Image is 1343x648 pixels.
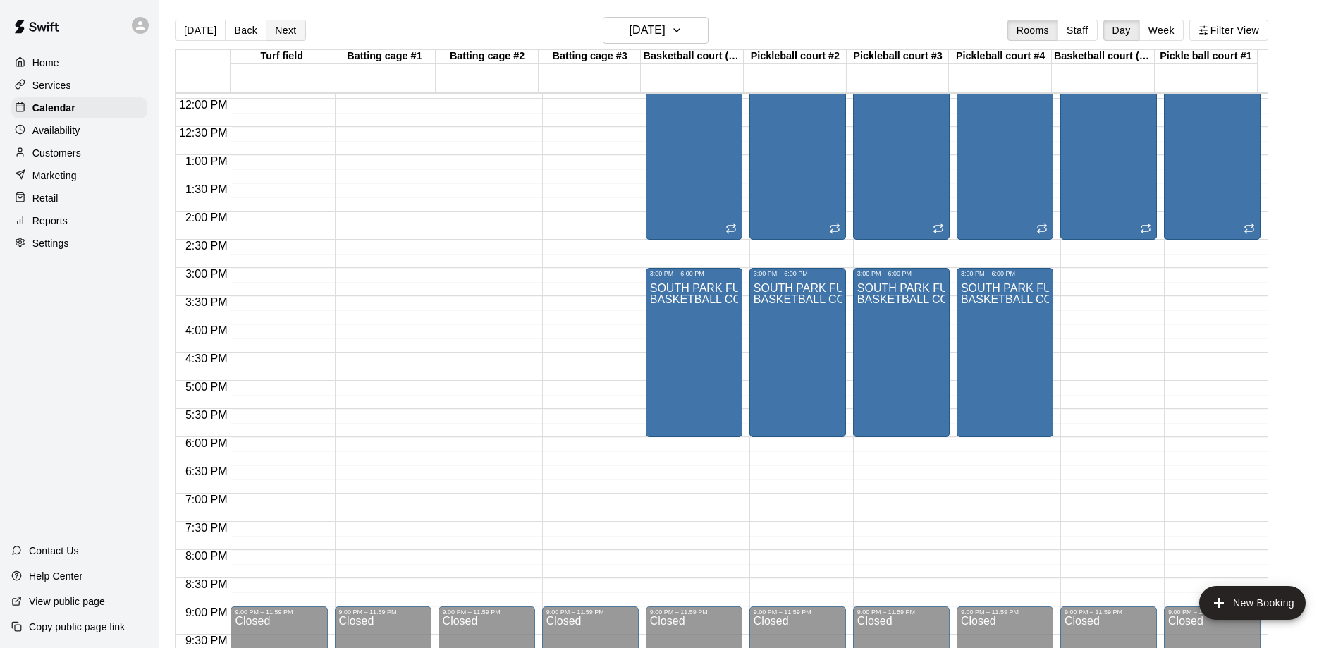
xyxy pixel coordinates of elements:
[182,183,231,195] span: 1:30 PM
[176,99,231,111] span: 12:00 PM
[29,620,125,634] p: Copy public page link
[11,120,147,141] a: Availability
[1140,224,1151,236] span: Recurring event
[754,270,842,277] div: 3:00 PM – 6:00 PM
[266,20,305,41] button: Next
[1007,20,1058,41] button: Rooms
[182,155,231,167] span: 1:00 PM
[182,296,231,308] span: 3:30 PM
[29,544,79,558] p: Contact Us
[11,233,147,254] a: Settings
[235,609,323,616] div: 9:00 PM – 11:59 PM
[182,437,231,449] span: 6:00 PM
[32,214,68,228] p: Reports
[182,212,231,224] span: 2:00 PM
[539,50,642,63] div: Batting cage #3
[650,609,738,616] div: 9:00 PM – 11:59 PM
[32,169,77,183] p: Marketing
[650,270,738,277] div: 3:00 PM – 6:00 PM
[11,75,147,96] a: Services
[436,50,539,63] div: Batting cage #2
[182,465,231,477] span: 6:30 PM
[32,123,80,137] p: Availability
[961,609,1049,616] div: 9:00 PM – 11:59 PM
[1052,50,1155,63] div: Basketball court (half)
[32,101,75,115] p: Calendar
[11,210,147,231] a: Reports
[175,20,226,41] button: [DATE]
[32,146,81,160] p: Customers
[231,50,333,63] div: Turf field
[1155,50,1258,63] div: Pickle ball court #1
[182,578,231,590] span: 8:30 PM
[333,50,436,63] div: Batting cage #1
[29,569,82,583] p: Help Center
[443,609,531,616] div: 9:00 PM – 11:59 PM
[11,52,147,73] a: Home
[646,268,742,437] div: 3:00 PM – 6:00 PM: SOUTH PARK FUTSAL
[650,293,803,305] span: BASKETBALL COURT (FULL)
[1139,20,1184,41] button: Week
[176,127,231,139] span: 12:30 PM
[182,550,231,562] span: 8:00 PM
[744,50,847,63] div: Pickleball court #2
[339,609,427,616] div: 9:00 PM – 11:59 PM
[749,268,846,437] div: 3:00 PM – 6:00 PM: SOUTH PARK FUTSAL
[829,224,840,236] span: Recurring event
[857,609,945,616] div: 9:00 PM – 11:59 PM
[853,268,950,437] div: 3:00 PM – 6:00 PM: SOUTH PARK FUTSAL
[933,224,944,236] span: Recurring event
[182,522,231,534] span: 7:30 PM
[1189,20,1268,41] button: Filter View
[182,635,231,647] span: 9:30 PM
[949,50,1052,63] div: Pickleball court #4
[1065,609,1153,616] div: 9:00 PM – 11:59 PM
[32,56,59,70] p: Home
[857,293,1010,305] span: BASKETBALL COURT (FULL)
[182,606,231,618] span: 9:00 PM
[182,494,231,506] span: 7:00 PM
[32,236,69,250] p: Settings
[847,50,950,63] div: Pickleball court #3
[11,188,147,209] a: Retail
[603,17,709,44] button: [DATE]
[641,50,744,63] div: Basketball court (full)
[29,594,105,609] p: View public page
[754,609,842,616] div: 9:00 PM – 11:59 PM
[11,97,147,118] a: Calendar
[1103,20,1140,41] button: Day
[754,293,907,305] span: BASKETBALL COURT (FULL)
[32,78,71,92] p: Services
[182,409,231,421] span: 5:30 PM
[182,353,231,365] span: 4:30 PM
[182,324,231,336] span: 4:00 PM
[11,165,147,186] a: Marketing
[957,268,1053,437] div: 3:00 PM – 6:00 PM: SOUTH PARK FUTSAL
[1036,224,1048,236] span: Recurring event
[1244,224,1255,236] span: Recurring event
[182,240,231,252] span: 2:30 PM
[857,270,945,277] div: 3:00 PM – 6:00 PM
[630,20,666,40] h6: [DATE]
[182,268,231,280] span: 3:00 PM
[11,142,147,164] a: Customers
[961,270,1049,277] div: 3:00 PM – 6:00 PM
[1199,586,1306,620] button: add
[225,20,266,41] button: Back
[725,224,737,236] span: Recurring event
[961,293,1114,305] span: BASKETBALL COURT (FULL)
[1168,609,1256,616] div: 9:00 PM – 11:59 PM
[182,381,231,393] span: 5:00 PM
[546,609,634,616] div: 9:00 PM – 11:59 PM
[1057,20,1098,41] button: Staff
[32,191,59,205] p: Retail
